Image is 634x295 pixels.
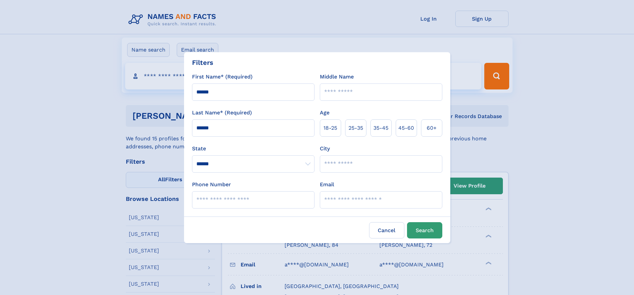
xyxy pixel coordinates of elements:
[320,73,354,81] label: Middle Name
[192,145,315,153] label: State
[192,58,213,68] div: Filters
[320,145,330,153] label: City
[192,181,231,189] label: Phone Number
[323,124,337,132] span: 18‑25
[398,124,414,132] span: 45‑60
[348,124,363,132] span: 25‑35
[369,222,404,238] label: Cancel
[373,124,388,132] span: 35‑45
[320,181,334,189] label: Email
[427,124,437,132] span: 60+
[192,73,253,81] label: First Name* (Required)
[320,109,329,117] label: Age
[407,222,442,238] button: Search
[192,109,252,117] label: Last Name* (Required)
